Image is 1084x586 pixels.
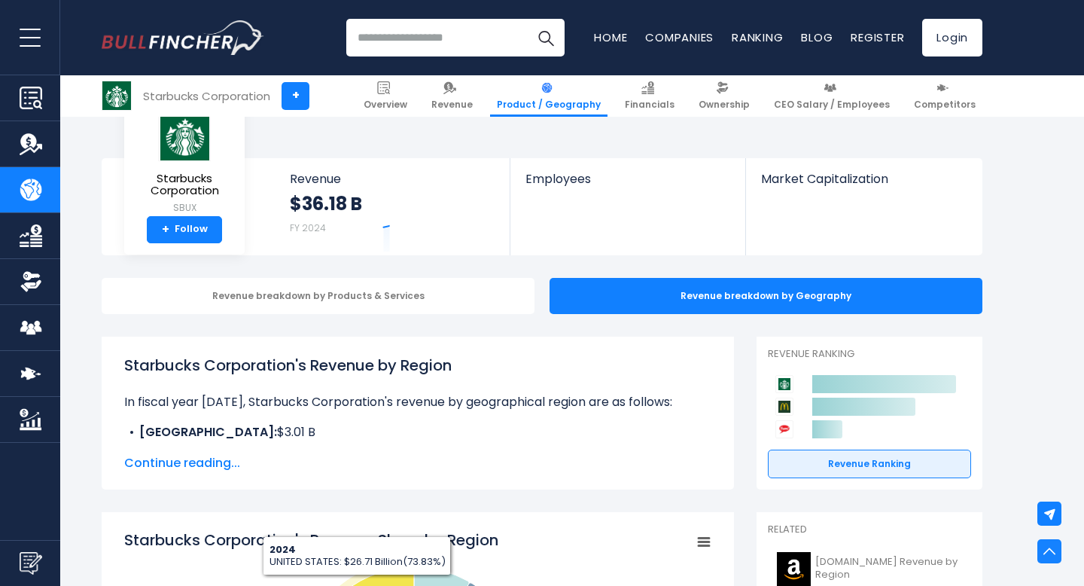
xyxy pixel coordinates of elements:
span: CEO Salary / Employees [774,99,890,111]
a: Ownership [692,75,757,117]
span: Continue reading... [124,454,711,472]
a: Ranking [732,29,783,45]
h1: Starbucks Corporation's Revenue by Region [124,354,711,377]
span: Product / Geography [497,99,601,111]
img: Starbucks Corporation competitors logo [775,375,793,393]
a: Revenue Ranking [768,450,971,478]
a: CEO Salary / Employees [767,75,897,117]
a: Home [594,29,627,45]
img: Ownership [20,270,42,293]
small: SBUX [136,201,233,215]
div: Starbucks Corporation [143,87,270,105]
li: $3.01 B [124,423,711,441]
b: International Segment: [139,441,281,459]
span: Overview [364,99,407,111]
a: Blog [801,29,833,45]
img: McDonald's Corporation competitors logo [775,398,793,416]
span: Revenue [431,99,473,111]
a: Revenue [425,75,480,117]
a: Market Capitalization [746,158,981,212]
img: AMZN logo [777,552,811,586]
img: Yum! Brands competitors logo [775,420,793,438]
button: Search [527,19,565,56]
span: Competitors [914,99,976,111]
a: Go to homepage [102,20,263,55]
a: +Follow [147,216,222,243]
span: Revenue [290,172,495,186]
span: [DOMAIN_NAME] Revenue by Region [815,556,962,581]
a: Companies [645,29,714,45]
a: + [282,82,309,110]
small: FY 2024 [290,221,326,234]
img: SBUX logo [102,81,131,110]
img: SBUX logo [158,111,211,161]
span: Starbucks Corporation [136,172,233,197]
a: Register [851,29,904,45]
a: Financials [618,75,681,117]
p: Related [768,523,971,536]
a: Competitors [907,75,982,117]
a: Employees [510,158,744,212]
a: Product / Geography [490,75,607,117]
b: [GEOGRAPHIC_DATA]: [139,423,277,441]
p: Revenue Ranking [768,348,971,361]
a: Overview [357,75,414,117]
a: Login [922,19,982,56]
div: Revenue breakdown by Products & Services [102,278,534,314]
a: Revenue $36.18 B FY 2024 [275,158,510,255]
tspan: Starbucks Corporation's Revenue Share by Region [124,530,498,551]
strong: $36.18 B [290,192,362,215]
span: Financials [625,99,674,111]
span: Ownership [699,99,750,111]
div: Revenue breakdown by Geography [550,278,982,314]
span: Market Capitalization [761,172,966,186]
li: $6.46 B [124,441,711,459]
p: In fiscal year [DATE], Starbucks Corporation's revenue by geographical region are as follows: [124,393,711,411]
a: Starbucks Corporation SBUX [135,110,233,216]
strong: + [162,223,169,237]
img: Bullfincher logo [102,20,264,55]
span: Employees [525,172,729,186]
